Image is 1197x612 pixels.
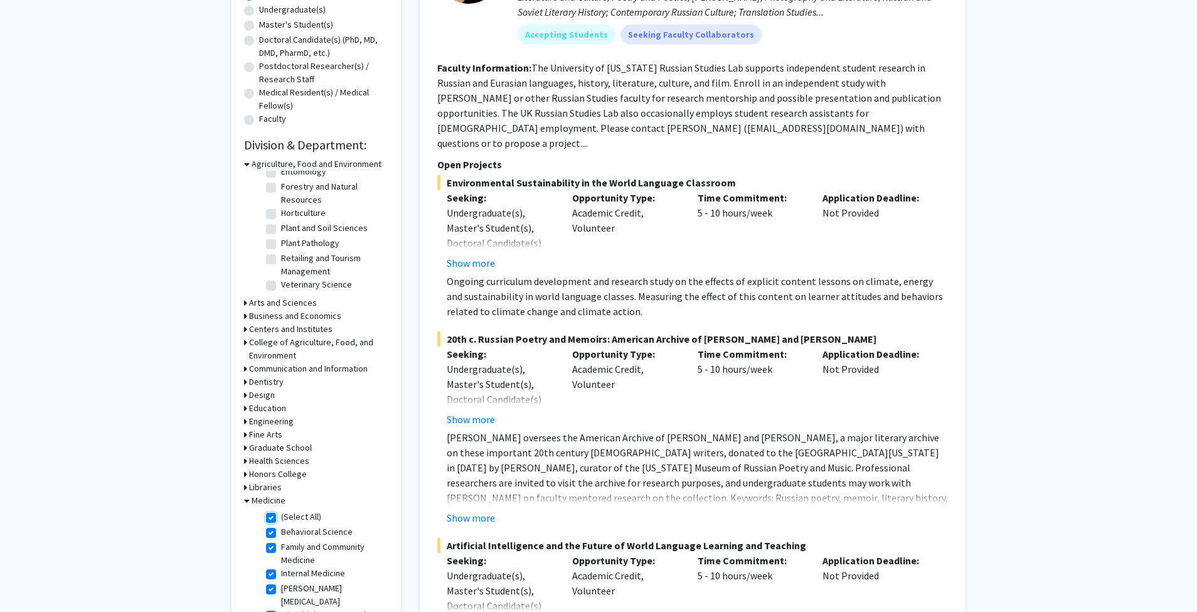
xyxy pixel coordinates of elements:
[259,33,388,60] label: Doctoral Candidate(s) (PhD, MD, DMD, PharmD, etc.)
[252,158,381,171] h3: Agriculture, Food and Environment
[447,205,553,326] div: Undergraduate(s), Master's Student(s), Doctoral Candidate(s) (PhD, MD, DMD, PharmD, etc.), Postdo...
[281,582,385,608] label: [PERSON_NAME] [MEDICAL_DATA]
[437,538,948,553] span: Artificial Intelligence and the Future of World Language Learning and Teaching
[281,180,385,207] label: Forestry and Natural Resources
[249,441,312,454] h3: Graduate School
[9,556,53,603] iframe: Chat
[563,346,688,427] div: Academic Credit, Volunteer
[249,323,332,336] h3: Centers and Institutes
[249,336,388,362] h3: College of Agriculture, Food, and Environment
[249,309,341,323] h3: Business and Economics
[572,553,679,568] p: Opportunity Type:
[437,62,531,74] b: Faculty Information:
[281,165,326,178] label: Entomology
[249,362,368,375] h3: Communication and Information
[259,3,326,16] label: Undergraduate(s)
[447,510,495,525] button: Show more
[281,207,326,220] label: Horticulture
[281,540,385,567] label: Family and Community Medicine
[259,112,286,126] label: Faculty
[518,24,615,45] mat-chip: Accepting Students
[281,567,345,580] label: Internal Medicine
[447,346,553,362] p: Seeking:
[822,190,929,205] p: Application Deadline:
[572,346,679,362] p: Opportunity Type:
[437,331,948,346] span: 20th c. Russian Poetry and Memoirs: American Archive of [PERSON_NAME] and [PERSON_NAME]
[447,412,495,427] button: Show more
[249,468,307,481] h3: Honors College
[822,553,929,568] p: Application Deadline:
[447,430,948,520] p: [PERSON_NAME] oversees the American Archive of [PERSON_NAME] and [PERSON_NAME], a major literary ...
[447,190,553,205] p: Seeking:
[572,190,679,205] p: Opportunity Type:
[447,553,553,568] p: Seeking:
[447,274,948,319] p: Ongoing curriculum development and research study on the effects of explicit content lessons on c...
[281,525,353,539] label: Behavioral Science
[249,428,282,441] h3: Fine Arts
[249,454,309,468] h3: Health Sciences
[688,346,814,427] div: 5 - 10 hours/week
[698,553,804,568] p: Time Commitment:
[249,402,286,415] h3: Education
[249,375,284,389] h3: Dentistry
[437,157,948,172] p: Open Projects
[437,62,941,149] fg-read-more: The University of [US_STATE] Russian Studies Lab supports independent student research in Russian...
[447,255,495,271] button: Show more
[698,190,804,205] p: Time Commitment:
[281,278,352,291] label: Veterinary Science
[281,510,321,523] label: (Select All)
[249,389,275,402] h3: Design
[259,86,388,112] label: Medical Resident(s) / Medical Fellow(s)
[249,481,282,494] h3: Libraries
[281,237,339,250] label: Plant Pathology
[813,190,939,271] div: Not Provided
[244,137,388,153] h2: Division & Department:
[688,190,814,271] div: 5 - 10 hours/week
[259,18,333,31] label: Master's Student(s)
[822,346,929,362] p: Application Deadline:
[281,222,368,235] label: Plant and Soil Sciences
[281,252,385,278] label: Retailing and Tourism Management
[249,296,317,309] h3: Arts and Sciences
[437,175,948,190] span: Environmental Sustainability in the World Language Classroom
[447,362,553,482] div: Undergraduate(s), Master's Student(s), Doctoral Candidate(s) (PhD, MD, DMD, PharmD, etc.), Postdo...
[620,24,762,45] mat-chip: Seeking Faculty Collaborators
[249,415,294,428] h3: Engineering
[252,494,285,507] h3: Medicine
[563,190,688,271] div: Academic Credit, Volunteer
[259,60,388,86] label: Postdoctoral Researcher(s) / Research Staff
[698,346,804,362] p: Time Commitment:
[813,346,939,427] div: Not Provided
